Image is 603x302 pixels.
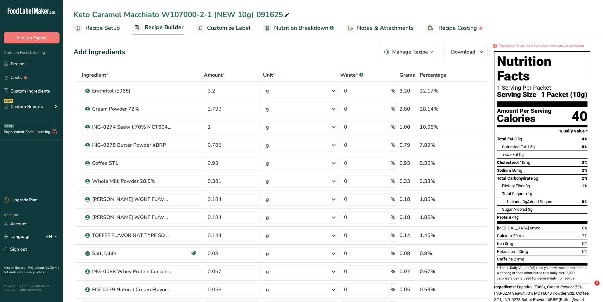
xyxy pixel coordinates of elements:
div: 0.07 [399,268,418,275]
span: Ingredient [82,71,108,79]
a: FAQ . [28,266,35,270]
span: Grams [399,71,415,79]
div: 0.53% [420,286,458,293]
h1: Nutrition Facts [497,54,587,83]
div: 0.93 [399,159,418,167]
div: 1.00 [399,123,418,131]
span: Caffeine [497,257,513,261]
span: 0mcg [530,226,540,230]
span: 1% [582,183,587,188]
div: g [266,286,269,293]
span: Potassium [497,249,517,254]
div: Amount Per Serving [497,108,551,114]
span: 20mg [513,233,524,238]
div: 0.33 [399,177,418,185]
span: Total Carbohydrate [497,176,533,181]
div: FLV-0279 Natural Cream Flavor Powder WONF 23-22-0063SD2 [92,286,171,293]
div: g [266,232,269,239]
div: NEW [4,99,13,103]
span: 1 Packet (10g) [541,91,587,99]
span: Total Sugars [502,191,524,196]
button: Download [443,46,488,58]
div: [PERSON_NAME] WONF FLAVOR 9128B PDR [92,214,171,221]
span: 2% [582,233,587,238]
a: Customize Label [196,21,251,35]
span: Iron [497,241,504,246]
span: 1.5g [527,145,535,149]
div: g [266,159,269,167]
span: 0% [582,199,587,204]
span: 0mg [505,241,513,246]
div: Coffee ST1 [92,159,171,167]
span: Calcium [497,233,512,238]
a: Recipe Builder [133,20,184,35]
div: 1.85% [420,196,458,203]
div: ING-0278 Butter Powder #BRP [92,141,171,149]
div: Powered By FoodLabelMaker © 2025 All Rights Reserved [4,284,60,292]
span: Includes Added Sugars [507,199,552,204]
span: Unit [263,71,275,79]
span: Nutrition Breakdown [274,24,328,32]
span: Total Fat [497,137,513,141]
span: Dietary Fiber [502,183,524,188]
div: g [266,196,269,203]
span: 10mg [520,160,530,165]
a: Recipe Costing [426,21,483,35]
div: [PERSON_NAME] WONF FLAVOR 9129B PDR [92,196,171,203]
div: g [266,268,269,275]
span: 40mg [518,249,528,254]
span: Sodium [497,168,511,173]
span: Recipe Setup [85,24,120,32]
div: Manage Recipe [392,48,428,56]
i: This label's values have been manually overridden [499,43,584,49]
div: g [266,177,269,185]
span: Protein [497,215,511,220]
a: About Us . [35,266,50,270]
div: ING-0088 Whey Protein Concentrate (K-PRO 1090) [92,268,171,275]
div: g [266,87,269,95]
span: 2% [582,168,587,173]
iframe: Intercom live chat [581,280,597,296]
div: 28.14% [420,105,458,113]
div: ING-0274 Seawit 70% MCT6040 Powder S02 [92,123,171,131]
div: Upgrade Plan [4,197,37,203]
span: Recipe Builder [145,23,184,32]
span: Amount [204,71,225,79]
div: g [266,105,269,113]
button: Hire an Expert [4,32,60,43]
span: Notes & Attachments [357,24,414,32]
div: Salt, table [92,250,171,257]
div: Custom Reports [4,103,43,110]
div: 0.14 [399,232,418,239]
div: 0.79 [399,141,418,149]
div: 7.89% [420,141,458,149]
span: Cholesterol [497,160,519,165]
div: 0.05 [399,286,418,293]
div: Add Ingredients [73,47,125,57]
span: Percentage [420,71,447,79]
span: Sugar Alcohol [502,207,527,212]
div: Whole Milk Powder 28.5% [92,177,171,185]
div: 3.20 [399,87,418,95]
div: 0.18 [399,196,418,203]
div: BETA [4,124,14,128]
div: Cream Powder 72% [92,105,171,113]
span: 0% [582,241,587,246]
div: TOFFEE FLAVOR NAT TYPE SD 32TF309391.00 [92,232,171,239]
i: Trans [502,152,512,157]
span: [MEDICAL_DATA] [497,226,529,230]
div: Calories [497,114,551,123]
span: 3g [528,207,532,212]
div: g [266,214,269,221]
span: Download [451,48,475,56]
span: Fat [502,152,518,157]
span: 3.5g [514,137,522,141]
div: 1.45% [420,232,458,239]
section: * The % Daily Value (DV) tells you how much a nutrient in a serving of food contributes to a dail... [497,266,587,281]
div: Waste [340,71,363,79]
span: 0% [582,226,587,230]
span: <1g [512,215,518,220]
span: 4% [582,137,587,141]
span: 50mg [512,168,522,173]
span: Saturated Fat [502,145,526,149]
